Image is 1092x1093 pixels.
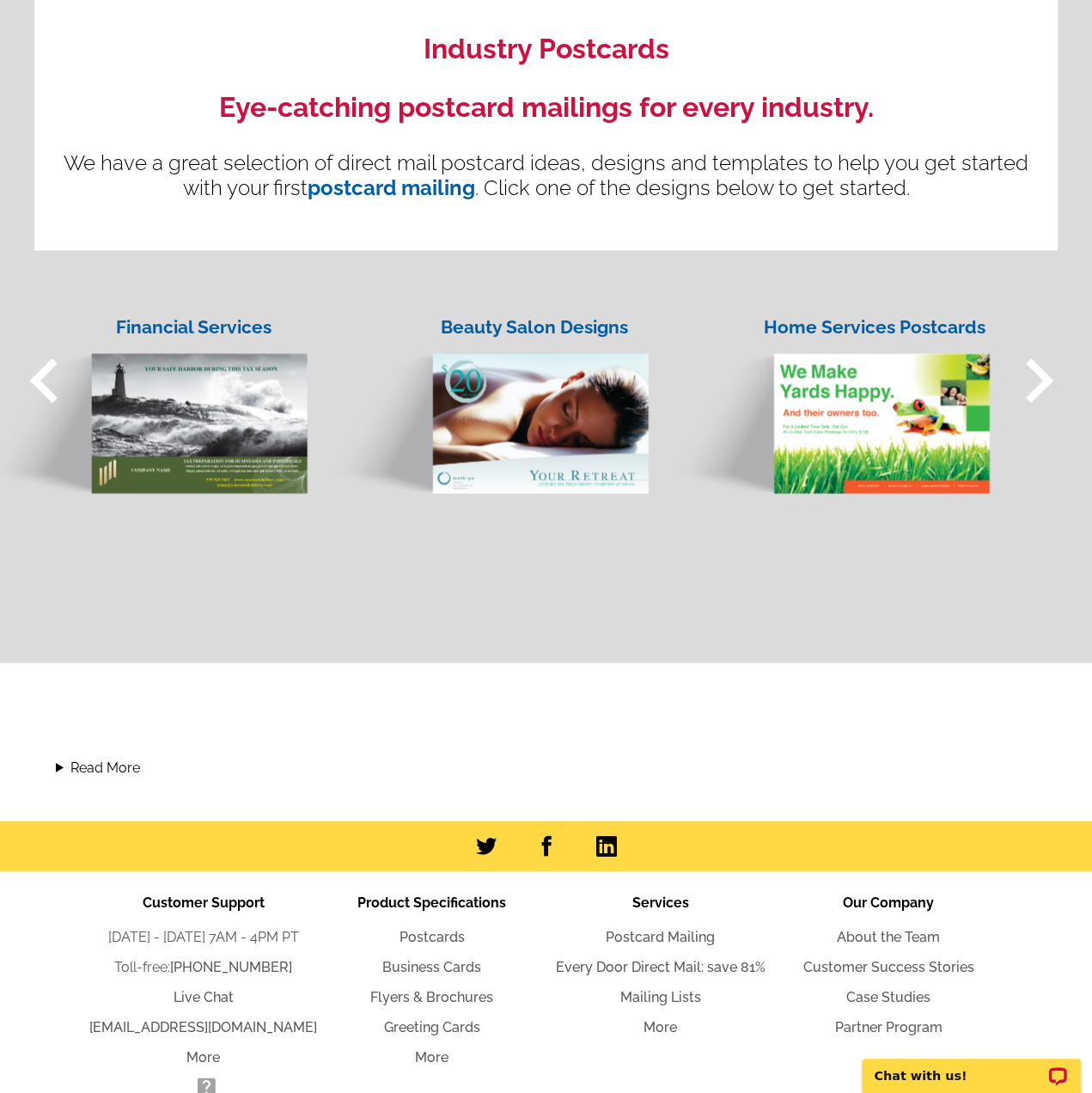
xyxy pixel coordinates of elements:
span: Product Specifications [357,894,506,910]
a: Postcard Mailing [606,928,715,944]
li: [DATE] - [DATE] 7AM - 4PM PT [89,926,318,947]
a: Every Door Direct Mail: save 81% [555,958,765,974]
summary: Read More [56,757,1036,778]
a: More [644,1018,677,1035]
a: [PHONE_NUMBER] [170,958,292,974]
div: Financial Services [86,314,301,341]
a: Greeting Cards [384,1018,480,1035]
a: About the Team [837,928,940,944]
a: Business Cards [382,958,481,974]
div: Beauty Salon Designs [427,314,642,341]
span: Services [631,894,688,910]
a: Live Chat [174,988,234,1004]
a: Case Studies [846,988,930,1004]
span: keyboard_arrow_right [994,335,1083,424]
img: home-services.png [664,319,991,495]
a: Mailing Lists [619,988,700,1004]
h2: Eye-catching postcard mailings for every industry. [60,91,1032,124]
a: Customer Success Stories [803,958,974,974]
a: Postcards [400,928,465,944]
div: Home Services Postcards [747,314,1002,341]
h2: Industry Postcards [60,33,1032,65]
p: We have a great selection of direct mail postcard ideas, designs and templates to help you get st... [60,150,1032,200]
a: postcard mailing [308,175,475,200]
img: spa.png [323,319,650,495]
a: Partner Program [835,1018,943,1035]
a: Home Services Postcards [656,292,997,496]
a: More [415,1048,448,1065]
a: Flyers & Brochures [370,988,493,1004]
iframe: LiveChat chat widget [851,1039,1092,1093]
li: Toll-free: [89,956,318,977]
a: Beauty Salon Designs [315,292,656,496]
a: More [186,1048,220,1065]
span: Our Company [843,894,934,910]
a: [EMAIL_ADDRESS][DOMAIN_NAME] [89,1018,317,1035]
span: Customer Support [143,894,265,910]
